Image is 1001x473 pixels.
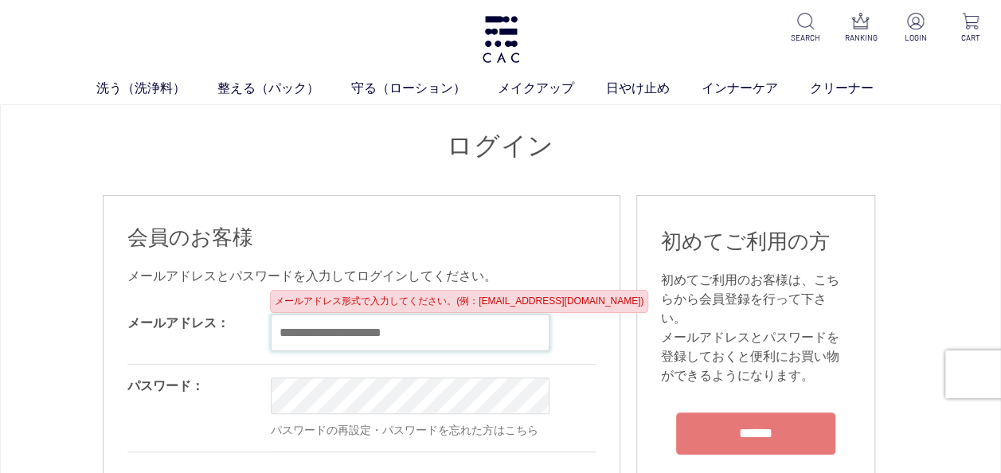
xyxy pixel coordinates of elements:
[953,13,988,44] a: CART
[953,32,988,44] p: CART
[270,290,648,313] div: メールアドレス形式で入力してください。(例：[EMAIL_ADDRESS][DOMAIN_NAME])
[702,79,810,98] a: インナーケア
[96,79,217,98] a: 洗う（洗浄料）
[843,13,878,44] a: RANKING
[217,79,351,98] a: 整える（パック）
[661,229,830,253] span: 初めてご利用の方
[661,271,850,385] div: 初めてご利用のお客様は、こちらから会員登録を行って下さい。 メールアドレスとパスワードを登録しておくと便利にお買い物ができるようになります。
[898,32,933,44] p: LOGIN
[127,267,596,286] div: メールアドレスとパスワードを入力してログインしてください。
[498,79,606,98] a: メイクアップ
[843,32,878,44] p: RANKING
[351,79,498,98] a: 守る（ローション）
[103,129,899,163] h1: ログイン
[606,79,702,98] a: 日やけ止め
[271,424,538,436] a: パスワードの再設定・パスワードを忘れた方はこちら
[788,13,823,44] a: SEARCH
[127,379,204,393] label: パスワード：
[127,225,253,249] span: 会員のお客様
[480,16,522,63] img: logo
[127,316,229,330] label: メールアドレス：
[898,13,933,44] a: LOGIN
[788,32,823,44] p: SEARCH
[810,79,905,98] a: クリーナー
